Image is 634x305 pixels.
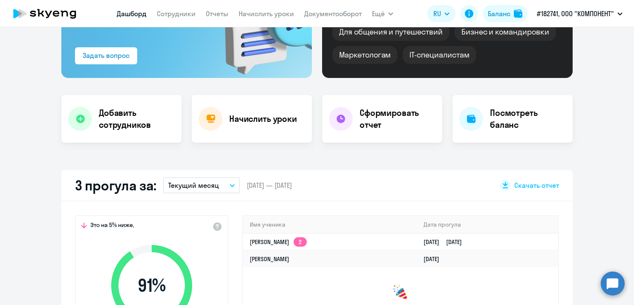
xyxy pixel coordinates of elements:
[433,9,441,19] span: RU
[75,177,156,194] h2: 3 прогула за:
[514,181,559,190] span: Скачать отчет
[490,107,566,131] h4: Посмотреть баланс
[332,23,450,41] div: Для общения и путешествий
[117,9,147,18] a: Дашборд
[168,180,219,190] p: Текущий месяц
[103,275,201,296] span: 91 %
[488,9,510,19] div: Баланс
[247,181,292,190] span: [DATE] — [DATE]
[157,9,196,18] a: Сотрудники
[332,46,398,64] div: Маркетологам
[243,216,417,233] th: Имя ученика
[483,5,527,22] button: Балансbalance
[83,50,130,60] div: Задать вопрос
[229,113,297,125] h4: Начислить уроки
[239,9,294,18] a: Начислить уроки
[424,255,446,263] a: [DATE]
[403,46,476,64] div: IT-специалистам
[75,47,137,64] button: Задать вопрос
[360,107,435,131] h4: Сформировать отчет
[537,9,614,19] p: #182741, ООО "КОМПОНЕНТ"
[417,216,558,233] th: Дата прогула
[514,9,522,18] img: balance
[250,255,289,263] a: [PERSON_NAME]
[304,9,362,18] a: Документооборот
[424,238,469,246] a: [DATE][DATE]
[250,238,307,246] a: [PERSON_NAME]2
[99,107,175,131] h4: Добавить сотрудников
[533,3,627,24] button: #182741, ООО "КОМПОНЕНТ"
[427,5,455,22] button: RU
[90,221,134,231] span: Это на 5% ниже,
[294,237,307,247] app-skyeng-badge: 2
[372,9,385,19] span: Ещё
[372,5,393,22] button: Ещё
[392,284,409,301] img: congrats
[206,9,228,18] a: Отчеты
[455,23,556,41] div: Бизнес и командировки
[163,177,240,193] button: Текущий месяц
